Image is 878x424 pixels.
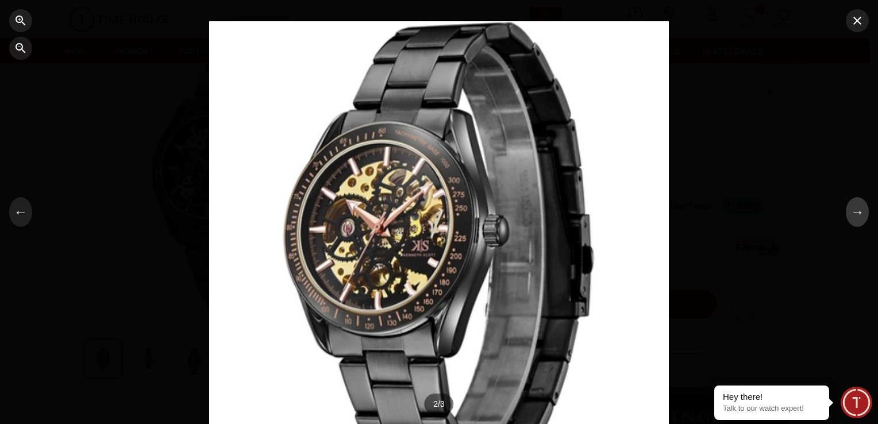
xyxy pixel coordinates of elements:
[424,394,453,415] div: 2 / 3
[846,197,869,227] button: →
[841,387,872,418] div: Chat Widget
[723,391,821,403] div: Hey there!
[723,404,821,414] p: Talk to our watch expert!
[9,197,32,227] button: ←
